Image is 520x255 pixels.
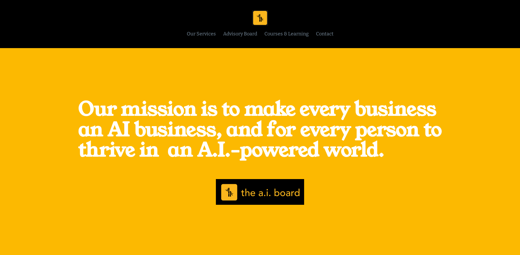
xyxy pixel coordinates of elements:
[78,95,446,163] strong: Our mission is to make every business an AI business, and for every person to thrive in an A.I.-p...
[223,30,257,38] a: Advisory Board
[252,10,268,25] img: The AI Board
[264,30,309,38] a: Courses & Learning
[187,30,216,38] a: Our Services
[316,30,334,38] a: Contact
